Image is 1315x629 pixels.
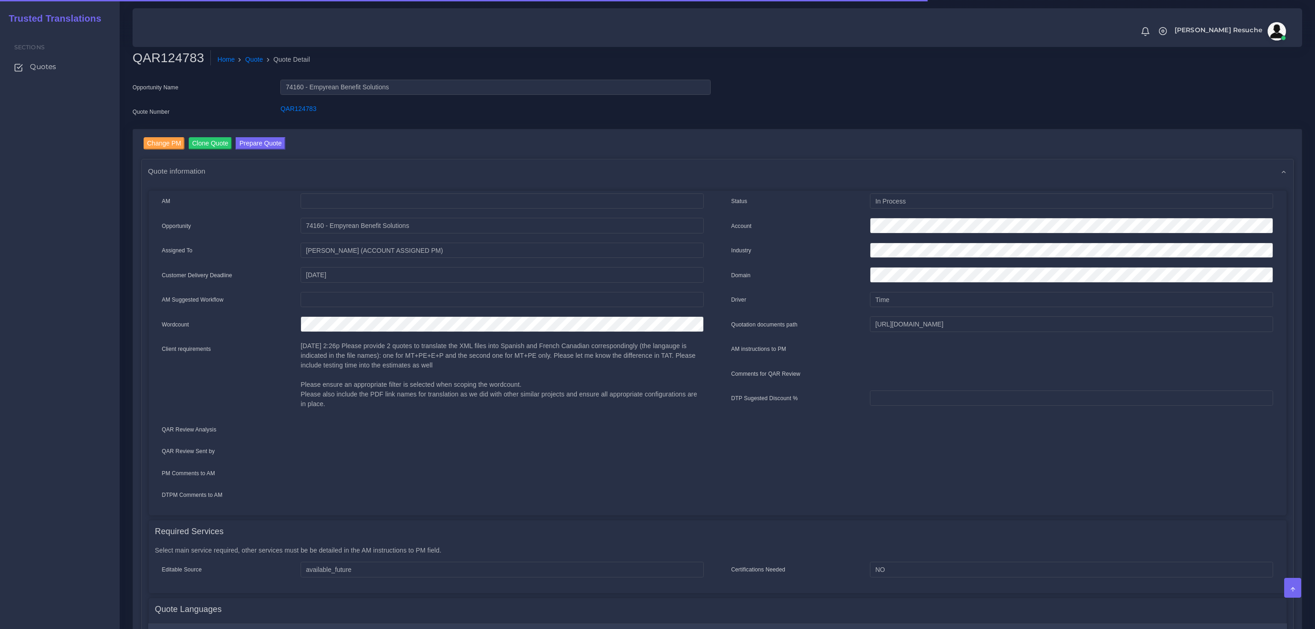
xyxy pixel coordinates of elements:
label: Assigned To [162,246,193,255]
input: pm [301,243,703,258]
label: Client requirements [162,345,211,353]
label: Certifications Needed [731,565,786,574]
p: Select main service required, other services must be be detailed in the AM instructions to PM field. [155,546,1280,555]
label: Wordcount [162,320,189,329]
label: DTPM Comments to AM [162,491,223,499]
h4: Quote Languages [155,605,222,615]
a: Trusted Translations [2,11,101,26]
label: Editable Source [162,565,202,574]
label: Status [731,197,747,205]
span: Sections [14,44,45,51]
label: Opportunity Name [133,83,179,92]
label: Comments for QAR Review [731,370,800,378]
label: Opportunity [162,222,191,230]
h2: QAR124783 [133,50,211,66]
h4: Required Services [155,527,224,537]
span: Quote information [148,166,206,176]
h2: Trusted Translations [2,13,101,24]
label: QAR Review Analysis [162,425,217,434]
label: PM Comments to AM [162,469,215,478]
div: Quote information [142,159,1293,183]
span: Quotes [30,62,56,72]
a: Quote [245,55,263,64]
img: avatar [1268,22,1286,41]
span: [PERSON_NAME] Resuche [1175,27,1263,33]
label: AM Suggested Workflow [162,296,224,304]
input: Clone Quote [189,137,232,150]
a: Quotes [7,57,113,76]
label: Quote Number [133,108,169,116]
label: Quotation documents path [731,320,798,329]
label: Account [731,222,752,230]
label: QAR Review Sent by [162,447,215,455]
a: Prepare Quote [236,137,285,152]
a: QAR124783 [280,105,316,112]
label: Driver [731,296,747,304]
label: AM [162,197,170,205]
label: DTP Sugested Discount % [731,394,798,402]
label: Industry [731,246,752,255]
a: [PERSON_NAME] Resucheavatar [1170,22,1289,41]
label: Domain [731,271,751,280]
a: Home [217,55,235,64]
p: [DATE] 2:26p Please provide 2 quotes to translate the XML files into Spanish and French Canadian ... [301,341,703,409]
li: Quote Detail [263,55,310,64]
button: Prepare Quote [236,137,285,150]
label: AM instructions to PM [731,345,787,353]
input: Change PM [144,137,185,150]
label: Customer Delivery Deadline [162,271,232,280]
